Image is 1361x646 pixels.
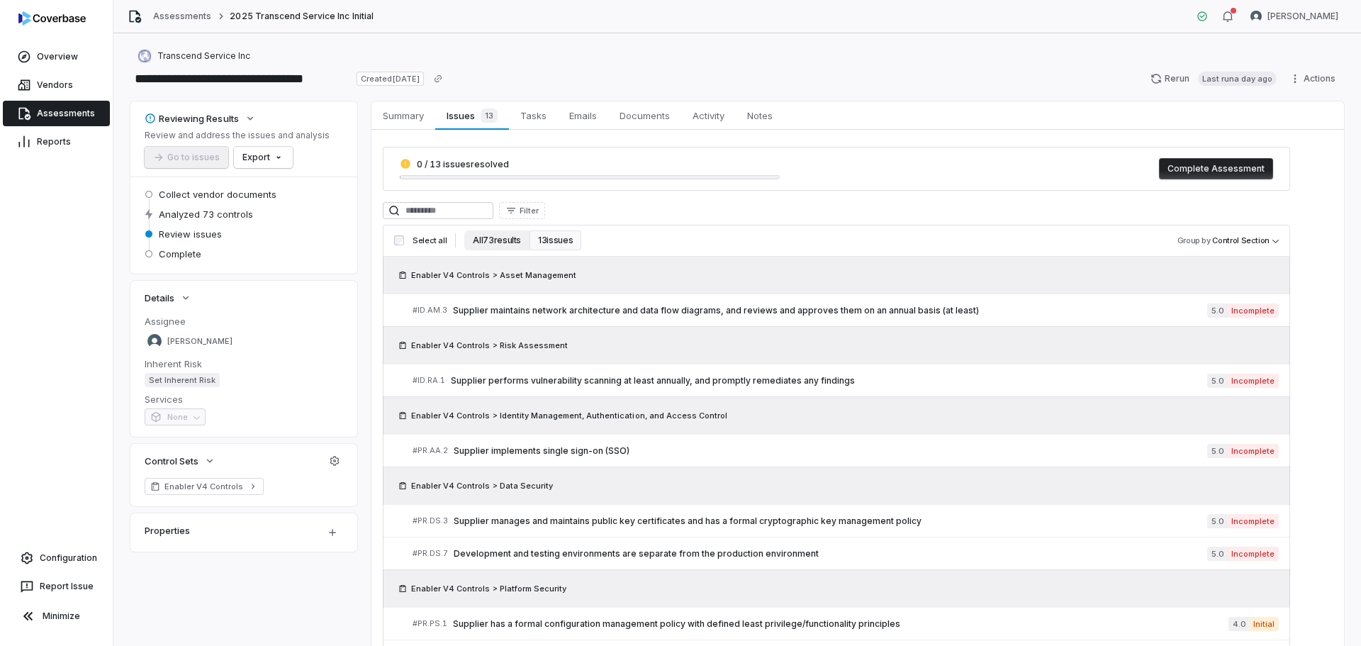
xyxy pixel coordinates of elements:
[1177,235,1211,245] span: Group by
[425,66,451,91] button: Copy link
[147,334,162,348] img: Melanie Lorent avatar
[1207,374,1227,388] span: 5.0
[3,44,110,69] a: Overview
[145,393,343,406] dt: Services
[413,235,447,246] span: Select all
[1228,617,1249,631] span: 4.0
[1207,514,1227,528] span: 5.0
[451,375,1207,386] span: Supplier performs vulnerability scanning at least annually, and promptly remediates any findings
[1242,6,1347,27] button: Melanie Lorent avatar[PERSON_NAME]
[6,545,107,571] a: Configuration
[413,538,1279,569] a: #PR.DS.7Development and testing environments are separate from the production environment5.0Incom...
[377,106,430,125] span: Summary
[153,11,211,22] a: Assessments
[413,608,1279,640] a: #PR.PS.1Supplier has a formal configuration management policy with defined least privilege/functi...
[159,188,276,201] span: Collect vendor documents
[18,11,86,26] img: logo-D7KZi-bG.svg
[394,235,404,245] input: Select all
[6,602,107,630] button: Minimize
[454,516,1207,527] span: Supplier manages and maintains public key certificates and has a formal cryptographic key managem...
[454,445,1207,457] span: Supplier implements single sign-on (SSO)
[530,230,581,250] button: 13 issues
[687,106,730,125] span: Activity
[1267,11,1338,22] span: [PERSON_NAME]
[413,294,1279,326] a: #ID.AM.3Supplier maintains network architecture and data flow diagrams, and reviews and approves ...
[1227,547,1279,561] span: Incomplete
[3,129,110,155] a: Reports
[413,445,448,456] span: # PR.AA.2
[145,112,239,125] div: Reviewing Results
[1227,444,1279,458] span: Incomplete
[230,11,373,22] span: 2025 Transcend Service Inc Initial
[157,50,250,62] span: Transcend Service Inc
[140,285,196,311] button: Details
[411,410,727,421] span: Enabler V4 Controls > Identity Management, Authentication, and Access Control
[413,618,447,629] span: # PR.PS.1
[1207,444,1227,458] span: 5.0
[1207,547,1227,561] span: 5.0
[1227,374,1279,388] span: Incomplete
[564,106,603,125] span: Emails
[145,357,343,370] dt: Inherent Risk
[1227,514,1279,528] span: Incomplete
[413,305,447,316] span: # ID.AM.3
[413,516,448,526] span: # PR.DS.3
[1250,11,1262,22] img: Melanie Lorent avatar
[167,336,233,347] span: [PERSON_NAME]
[411,480,553,491] span: Enabler V4 Controls > Data Security
[145,373,220,387] span: Set Inherent Risk
[520,206,539,216] span: Filter
[6,574,107,599] button: Report Issue
[741,106,778,125] span: Notes
[515,106,552,125] span: Tasks
[413,548,448,559] span: # PR.DS.7
[614,106,676,125] span: Documents
[413,505,1279,537] a: #PR.DS.3Supplier manages and maintains public key certificates and has a formal cryptographic key...
[441,106,503,126] span: Issues
[1285,68,1344,89] button: Actions
[145,130,330,141] p: Review and address the issues and analysis
[499,202,545,219] button: Filter
[164,481,244,492] span: Enabler V4 Controls
[140,106,260,131] button: Reviewing Results
[1207,303,1227,318] span: 5.0
[1159,158,1273,179] button: Complete Assessment
[413,364,1279,396] a: #ID.RA.1Supplier performs vulnerability scanning at least annually, and promptly remediates any f...
[1198,72,1277,86] span: Last run a day ago
[357,72,423,86] span: Created [DATE]
[411,583,566,594] span: Enabler V4 Controls > Platform Security
[1249,617,1279,631] span: Initial
[454,548,1207,559] span: Development and testing environments are separate from the production environment
[145,478,264,495] a: Enabler V4 Controls
[1227,303,1279,318] span: Incomplete
[413,375,445,386] span: # ID.RA.1
[453,618,1228,630] span: Supplier has a formal configuration management policy with defined least privilege/functionality ...
[145,455,198,467] span: Control Sets
[453,305,1207,316] span: Supplier maintains network architecture and data flow diagrams, and reviews and approves them on ...
[481,108,498,123] span: 13
[140,448,220,474] button: Control Sets
[413,435,1279,467] a: #PR.AA.2Supplier implements single sign-on (SSO)5.0Incomplete
[159,228,222,240] span: Review issues
[159,247,201,260] span: Complete
[145,291,174,304] span: Details
[417,159,509,169] span: 0 / 13 issues resolved
[411,269,576,281] span: Enabler V4 Controls > Asset Management
[464,230,530,250] button: All 73 results
[159,208,253,221] span: Analyzed 73 controls
[411,340,568,351] span: Enabler V4 Controls > Risk Assessment
[145,315,343,328] dt: Assignee
[3,101,110,126] a: Assessments
[3,72,110,98] a: Vendors
[133,43,254,69] button: https://transcendservice.com/Transcend Service Inc
[1142,68,1285,89] button: RerunLast runa day ago
[234,147,293,168] button: Export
